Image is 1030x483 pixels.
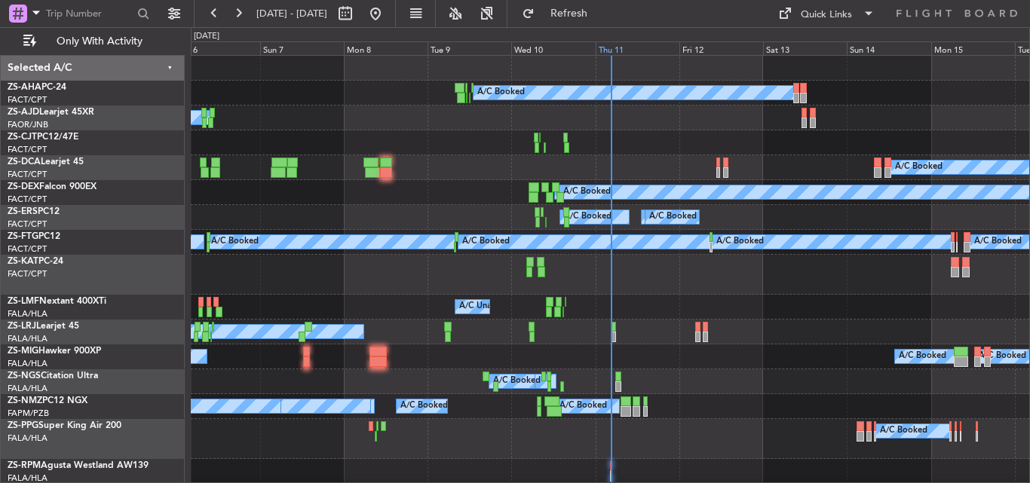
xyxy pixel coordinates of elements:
[8,297,39,306] span: ZS-LMF
[428,41,511,55] div: Tue 9
[8,383,48,394] a: FALA/HLA
[8,207,60,216] a: ZS-ERSPC12
[847,41,930,55] div: Sun 14
[8,408,49,419] a: FAPM/PZB
[596,41,679,55] div: Thu 11
[8,157,41,167] span: ZS-DCA
[8,232,60,241] a: ZS-FTGPC12
[559,395,607,417] div: A/C Booked
[716,231,764,253] div: A/C Booked
[511,41,595,55] div: Wed 10
[260,41,344,55] div: Sun 7
[400,395,448,417] div: A/C Booked
[8,461,149,470] a: ZS-RPMAgusta Westland AW139
[8,396,42,405] span: ZS-NMZ
[974,231,1022,253] div: A/C Booked
[563,181,611,203] div: A/C Booked
[899,345,946,368] div: A/C Booked
[8,108,39,117] span: ZS-AJD
[8,268,47,280] a: FACT/CPT
[8,461,41,470] span: ZS-RPM
[8,219,47,230] a: FACT/CPT
[477,81,525,104] div: A/C Booked
[515,2,605,26] button: Refresh
[194,30,219,43] div: [DATE]
[8,297,106,306] a: ZS-LMFNextant 400XTi
[895,156,943,179] div: A/C Booked
[8,308,48,319] a: FALA/HLA
[8,133,37,142] span: ZS-CJT
[8,421,38,430] span: ZS-PPG
[8,83,66,92] a: ZS-AHAPC-24
[8,257,38,266] span: ZS-KAT
[8,243,47,255] a: FACT/CPT
[344,41,428,55] div: Mon 8
[8,207,38,216] span: ZS-ERS
[8,358,48,369] a: FALA/HLA
[8,133,78,142] a: ZS-CJTPC12/47E
[493,370,541,393] div: A/C Booked
[8,421,121,430] a: ZS-PPGSuper King Air 200
[8,169,47,180] a: FACT/CPT
[679,41,763,55] div: Fri 12
[8,347,38,356] span: ZS-MIG
[8,157,84,167] a: ZS-DCALearjet 45
[256,7,327,20] span: [DATE] - [DATE]
[17,29,164,53] button: Only With Activity
[8,182,39,191] span: ZS-DEX
[880,420,927,442] div: A/C Booked
[459,295,522,318] div: A/C Unavailable
[8,119,48,130] a: FAOR/JNB
[462,231,510,253] div: A/C Booked
[8,94,47,105] a: FACT/CPT
[649,206,697,228] div: A/C Booked
[8,232,38,241] span: ZS-FTG
[211,231,259,253] div: A/C Booked
[801,8,852,23] div: Quick Links
[8,371,41,381] span: ZS-NGS
[8,194,47,205] a: FACT/CPT
[8,322,36,331] span: ZS-LRJ
[8,333,48,344] a: FALA/HLA
[979,345,1026,368] div: A/C Booked
[8,83,41,92] span: ZS-AHA
[771,2,882,26] button: Quick Links
[8,144,47,155] a: FACT/CPT
[8,433,48,444] a: FALA/HLA
[8,322,79,331] a: ZS-LRJLearjet 45
[8,182,97,191] a: ZS-DEXFalcon 900EX
[8,371,98,381] a: ZS-NGSCitation Ultra
[931,41,1015,55] div: Mon 15
[564,206,612,228] div: A/C Booked
[8,396,87,405] a: ZS-NMZPC12 NGX
[8,108,94,117] a: ZS-AJDLearjet 45XR
[46,2,133,25] input: Trip Number
[176,41,259,55] div: Sat 6
[39,36,159,47] span: Only With Activity
[538,8,601,19] span: Refresh
[763,41,847,55] div: Sat 13
[8,347,101,356] a: ZS-MIGHawker 900XP
[8,257,63,266] a: ZS-KATPC-24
